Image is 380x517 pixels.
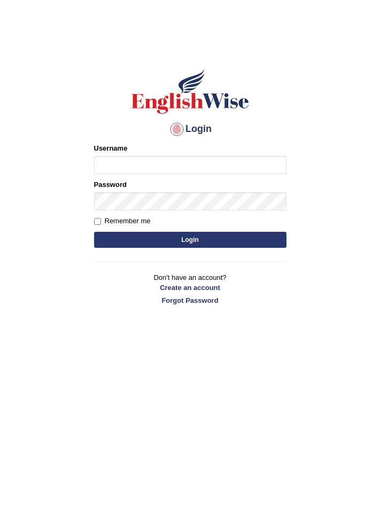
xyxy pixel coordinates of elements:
h4: Login [94,121,286,138]
input: Remember me [94,218,101,225]
a: Forgot Password [94,295,286,305]
img: Logo of English Wise sign in for intelligent practice with AI [129,67,251,115]
label: Password [94,179,127,190]
a: Create an account [94,283,286,293]
button: Login [94,232,286,248]
p: Don't have an account? [94,272,286,305]
label: Remember me [94,216,151,226]
label: Username [94,143,128,153]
